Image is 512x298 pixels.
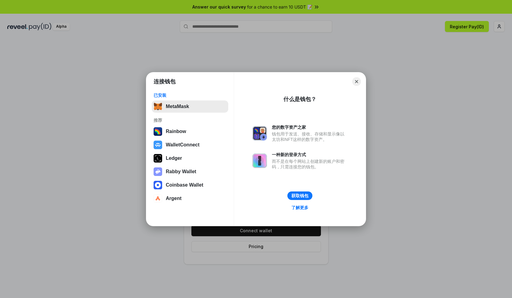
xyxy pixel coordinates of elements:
[272,152,347,157] div: 一种新的登录方式
[154,154,162,163] img: svg+xml,%3Csvg%20xmlns%3D%22http%3A%2F%2Fwww.w3.org%2F2000%2Fsvg%22%20width%3D%2228%22%20height%3...
[287,191,312,200] button: 获取钱包
[152,166,228,178] button: Rabby Wallet
[152,139,228,151] button: WalletConnect
[152,179,228,191] button: Coinbase Wallet
[272,124,347,130] div: 您的数字资产之家
[352,77,361,86] button: Close
[252,126,267,141] img: svg+xml,%3Csvg%20xmlns%3D%22http%3A%2F%2Fwww.w3.org%2F2000%2Fsvg%22%20fill%3D%22none%22%20viewBox...
[154,181,162,189] img: svg+xml,%3Csvg%20width%3D%2228%22%20height%3D%2228%22%20viewBox%3D%220%200%2028%2028%22%20fill%3D...
[291,193,308,198] div: 获取钱包
[154,102,162,111] img: svg+xml,%3Csvg%20fill%3D%22none%22%20height%3D%2233%22%20viewBox%3D%220%200%2035%2033%22%20width%...
[166,169,196,174] div: Rabby Wallet
[154,141,162,149] img: svg+xml,%3Csvg%20width%3D%2228%22%20height%3D%2228%22%20viewBox%3D%220%200%2028%2028%22%20fill%3D...
[291,205,308,210] div: 了解更多
[252,153,267,168] img: svg+xml,%3Csvg%20xmlns%3D%22http%3A%2F%2Fwww.w3.org%2F2000%2Fsvg%22%20fill%3D%22none%22%20viewBox...
[152,152,228,164] button: Ledger
[288,204,312,212] a: 了解更多
[154,117,226,123] div: 推荐
[152,192,228,205] button: Argent
[154,78,176,85] h1: 连接钱包
[154,167,162,176] img: svg+xml,%3Csvg%20xmlns%3D%22http%3A%2F%2Fwww.w3.org%2F2000%2Fsvg%22%20fill%3D%22none%22%20viewBox...
[272,159,347,170] div: 而不是在每个网站上创建新的账户和密码，只需连接您的钱包。
[283,96,316,103] div: 什么是钱包？
[152,100,228,113] button: MetaMask
[166,142,200,148] div: WalletConnect
[166,196,182,201] div: Argent
[154,93,226,98] div: 已安装
[272,131,347,142] div: 钱包用于发送、接收、存储和显示像以太坊和NFT这样的数字资产。
[166,182,203,188] div: Coinbase Wallet
[154,127,162,136] img: svg+xml,%3Csvg%20width%3D%22120%22%20height%3D%22120%22%20viewBox%3D%220%200%20120%20120%22%20fil...
[152,125,228,138] button: Rainbow
[154,194,162,203] img: svg+xml,%3Csvg%20width%3D%2228%22%20height%3D%2228%22%20viewBox%3D%220%200%2028%2028%22%20fill%3D...
[166,104,189,109] div: MetaMask
[166,129,186,134] div: Rainbow
[166,156,182,161] div: Ledger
